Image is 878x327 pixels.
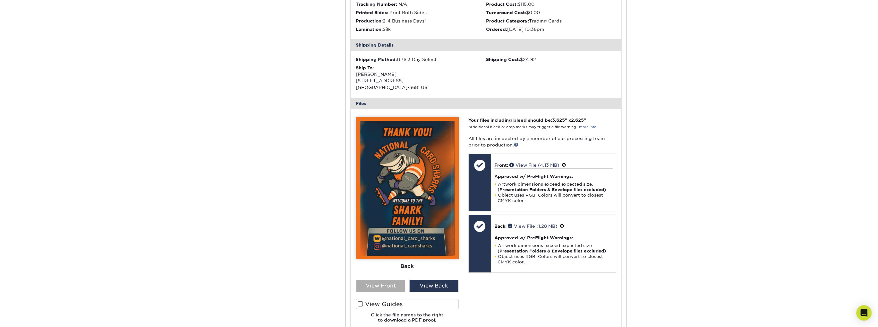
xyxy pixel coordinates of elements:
[508,224,557,229] a: View File (1.28 MB)
[409,280,458,292] div: View Back
[356,259,459,273] div: Back
[356,56,486,63] div: UPS 3 Day Select
[494,224,507,229] span: Back:
[356,27,383,32] strong: Lamination:
[509,163,559,168] a: View File (4.13 MB)
[486,18,616,24] li: Trading Cards
[498,187,606,192] strong: (Presentation Folders & Envelope files excluded)
[494,163,508,168] span: Front:
[356,57,397,62] strong: Shipping Method:
[552,118,565,123] span: 3.625
[356,299,459,309] label: View Guides
[356,18,383,23] strong: Production:
[571,118,584,123] span: 2.625
[486,57,520,62] strong: Shipping Cost:
[494,243,613,254] li: Artwork dimensions exceed expected size.
[498,249,606,253] strong: (Presentation Folders & Envelope files excluded)
[494,254,613,265] li: Object uses RGB. Colors will convert to closest CMYK color.
[486,26,616,32] li: [DATE] 10:38pm
[579,125,596,129] a: more info
[486,56,616,63] div: $24.92
[356,280,405,292] div: View Front
[494,174,613,179] h4: Approved w/ PreFlight Warnings:
[486,2,518,7] strong: Product Cost:
[356,2,397,7] strong: Tracking Number:
[356,65,374,70] strong: Ship To:
[494,192,613,203] li: Object uses RGB. Colors will convert to closest CMYK color.
[389,10,427,15] span: Print Both Sides
[468,125,596,129] small: *Additional bleed or crop marks may trigger a file warning –
[486,9,616,16] li: $0.00
[494,235,613,240] h4: Approved w/ PreFlight Warnings:
[856,305,872,321] div: Open Intercom Messenger
[486,27,507,32] strong: Ordered:
[351,39,621,51] div: Shipping Details
[398,2,407,7] span: N/A
[356,26,486,32] li: Silk
[356,65,486,91] div: [PERSON_NAME] [STREET_ADDRESS] [GEOGRAPHIC_DATA]-3681 US
[468,118,586,123] strong: Your files including bleed should be: " x "
[356,18,486,24] li: 2-4 Business Days
[351,98,621,109] div: Files
[486,1,616,7] li: $115.00
[486,18,529,23] strong: Product Category:
[486,10,526,15] strong: Turnaround Cost:
[356,10,388,15] strong: Printed Sides:
[494,181,613,192] li: Artwork dimensions exceed expected size.
[468,135,616,148] p: All files are inspected by a member of our processing team prior to production.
